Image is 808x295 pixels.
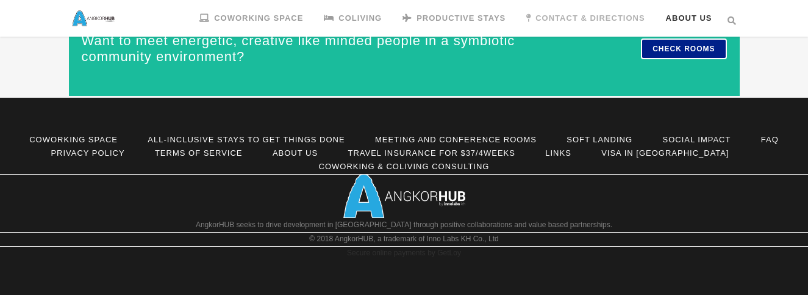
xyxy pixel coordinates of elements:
a: Terms of Service [155,148,243,158]
span: Productive Stays [417,13,506,23]
a: Secure online payments by GetLoy [347,249,461,257]
img: AngkorHUB logo [343,174,465,217]
a: Social Impact [662,135,731,144]
a: FAQ [761,135,779,144]
a: Coworking & Coliving Consulting [319,162,490,171]
a: Visa in [GEOGRAPHIC_DATA] [601,148,729,158]
a: About us [273,148,318,158]
a: Links [545,148,571,158]
a: All-inclusive stays to get things done [148,135,345,144]
div: Want to meet energetic, creative like minded people in a symbiotic community environment? [82,33,566,65]
a: Check rooms [641,38,726,59]
a: Meeting and Conference rooms [375,135,537,144]
a: Travel Insurance for $37/4weeks [348,148,515,158]
span: © 2018 AngkorHUB, a trademark of Inno Labs KH Co., Ltd [309,235,498,243]
span: About us [666,13,712,23]
a: Privacy Policy [51,148,124,158]
span: Coworking Space [214,13,303,23]
a: Coworking Space [29,135,118,144]
a: Soft Landing [567,135,632,144]
span: Contact & Directions [535,13,645,23]
span: Coliving [338,13,382,23]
